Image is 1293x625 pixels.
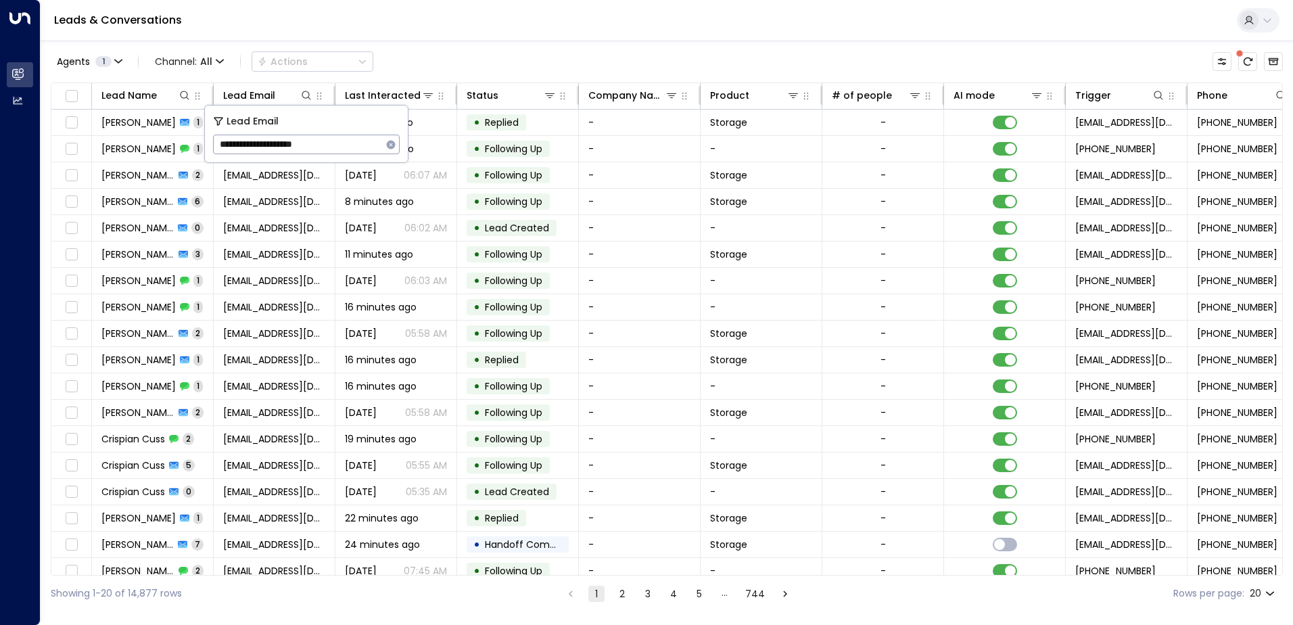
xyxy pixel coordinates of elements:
[406,459,447,472] p: 05:55 AM
[193,275,203,286] span: 1
[485,432,542,446] span: Following Up
[485,538,580,551] span: Handoff Completed
[252,51,373,72] div: Button group with a nested menu
[345,406,377,419] span: Yesterday
[63,141,80,158] span: Toggle select row
[101,248,174,261] span: David Wright
[880,432,886,446] div: -
[485,327,542,340] span: Following Up
[1197,274,1277,287] span: +447415883576
[63,563,80,580] span: Toggle select row
[880,485,886,499] div: -
[95,56,112,67] span: 1
[473,507,480,530] div: •
[345,511,419,525] span: 22 minutes ago
[1075,353,1177,367] span: leads@space-station.co.uk
[579,294,701,320] td: -
[467,87,498,103] div: Status
[777,586,793,602] button: Go to next page
[743,586,768,602] button: Go to page 744
[63,325,80,342] span: Toggle select row
[191,538,204,550] span: 7
[710,87,749,103] div: Product
[579,215,701,241] td: -
[101,168,174,182] span: Ruby Khan
[405,327,447,340] p: 05:58 AM
[63,220,80,237] span: Toggle select row
[485,353,519,367] span: Replied
[101,406,174,419] span: Hayley Gow
[345,327,377,340] span: Yesterday
[701,426,822,452] td: -
[63,378,80,395] span: Toggle select row
[223,459,325,472] span: crispiancuss@gmail.com
[1197,300,1277,314] span: +447525795671
[252,51,373,72] button: Actions
[183,433,194,444] span: 2
[101,87,157,103] div: Lead Name
[1197,87,1227,103] div: Phone
[954,87,995,103] div: AI mode
[192,169,204,181] span: 2
[579,505,701,531] td: -
[1075,538,1177,551] span: leads@space-station.co.uk
[223,538,325,551] span: kaseybath@icloud.com
[223,485,325,499] span: crispiancuss@gmail.com
[473,243,480,266] div: •
[54,12,182,28] a: Leads & Conversations
[1075,274,1156,287] span: +447415883576
[880,327,886,340] div: -
[1075,564,1156,578] span: +447304051135
[345,274,377,287] span: Oct 05, 2025
[1075,87,1111,103] div: Trigger
[701,294,822,320] td: -
[101,379,176,393] span: Hayley Gow
[101,511,176,525] span: Andrew Gibson
[223,511,325,525] span: gibsonandrewc@gmail.com
[485,116,519,129] span: Replied
[1197,564,1277,578] span: +447304051135
[223,87,275,103] div: Lead Email
[193,354,203,365] span: 1
[832,87,922,103] div: # of people
[1197,327,1277,340] span: +447525795671
[404,221,447,235] p: 06:02 AM
[473,348,480,371] div: •
[183,486,195,497] span: 0
[223,274,325,287] span: stylistdfw@gmail.com
[832,87,892,103] div: # of people
[101,432,165,446] span: Crispian Cuss
[614,586,630,602] button: Go to page 2
[473,296,480,319] div: •
[1197,195,1277,208] span: +447940375532
[345,353,417,367] span: 16 minutes ago
[63,457,80,474] span: Toggle select row
[691,586,707,602] button: Go to page 5
[63,484,80,501] span: Toggle select row
[345,221,377,235] span: Sep 28, 2025
[485,379,542,393] span: Following Up
[101,459,165,472] span: Crispian Cuss
[710,511,747,525] span: Storage
[485,564,542,578] span: Following Up
[1075,459,1177,472] span: leads@space-station.co.uk
[880,564,886,578] div: -
[473,533,480,556] div: •
[345,195,414,208] span: 8 minutes ago
[562,585,794,602] nav: pagination navigation
[193,512,203,524] span: 1
[717,586,733,602] div: …
[485,485,549,499] span: Lead Created
[345,248,413,261] span: 11 minutes ago
[473,480,480,503] div: •
[1197,142,1277,156] span: +447506522826
[192,565,204,576] span: 2
[710,459,747,472] span: Storage
[1197,511,1277,525] span: +447360048711
[880,168,886,182] div: -
[1173,586,1244,601] label: Rows per page:
[223,221,325,235] span: mrsrachaelwalker@yahoo.co.uk
[101,274,176,287] span: David Wright
[51,52,127,71] button: Agents1
[485,195,542,208] span: Following Up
